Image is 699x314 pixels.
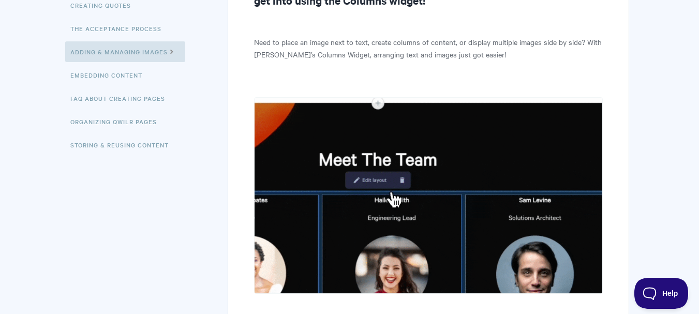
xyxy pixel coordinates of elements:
iframe: Toggle Customer Support [634,278,689,309]
a: The Acceptance Process [70,18,169,39]
a: FAQ About Creating Pages [70,88,173,109]
img: file-4zjY8xdUfz.gif [254,97,602,294]
a: Organizing Qwilr Pages [70,111,165,132]
a: Embedding Content [70,65,150,85]
a: Storing & Reusing Content [70,134,176,155]
a: Adding & Managing Images [65,41,185,62]
p: Need to place an image next to text, create columns of content, or display multiple images side b... [254,36,602,61]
